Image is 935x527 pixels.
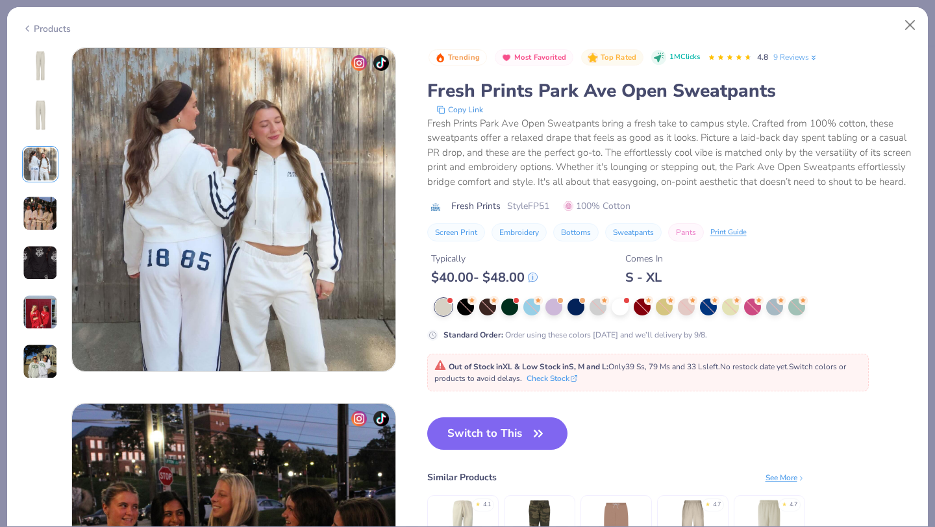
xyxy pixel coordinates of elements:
div: Products [22,22,71,36]
button: Pants [668,223,704,241]
div: Order using these colors [DATE] and we’ll delivery by 9/8. [443,329,707,341]
div: ★ [782,500,787,506]
img: Back [25,99,56,130]
span: Trending [448,54,480,61]
button: Screen Print [427,223,485,241]
img: Front [25,50,56,81]
div: S - XL [625,269,663,286]
div: 4.8 Stars [708,47,752,68]
img: User generated content [23,147,58,182]
span: 100% Cotton [564,199,630,213]
div: ★ [475,500,480,506]
img: brand logo [427,202,445,212]
button: Check Stock [527,373,577,384]
button: Sweatpants [605,223,662,241]
div: Print Guide [710,227,747,238]
button: Badge Button [429,49,487,66]
img: Most Favorited sort [501,53,512,63]
div: Fresh Prints Park Ave Open Sweatpants [427,79,914,103]
img: insta-icon.png [351,411,367,426]
div: Fresh Prints Park Ave Open Sweatpants bring a fresh take to campus style. Crafted from 100% cotto... [427,116,914,190]
div: ★ [705,500,710,506]
div: Similar Products [427,471,497,484]
span: Top Rated [601,54,637,61]
img: User generated content [23,196,58,231]
a: 9 Reviews [773,51,818,63]
span: Fresh Prints [451,199,501,213]
img: insta-icon.png [351,55,367,71]
button: Embroidery [492,223,547,241]
button: Bottoms [553,223,599,241]
div: See More [766,472,805,484]
div: 4.1 [483,500,491,509]
strong: Out of Stock in XL [449,362,514,372]
img: User generated content [23,245,58,280]
div: 4.7 [713,500,721,509]
button: copy to clipboard [432,103,487,116]
img: User generated content [23,344,58,379]
button: Switch to This [427,417,568,450]
button: Close [898,13,923,38]
img: Top Rated sort [588,53,598,63]
img: tiktok-icon.png [373,55,389,71]
img: 572cdf42-5da2-490a-8918-04460b382631 [72,48,395,371]
strong: Standard Order : [443,330,503,340]
span: Most Favorited [514,54,566,61]
span: Only 39 Ss, 79 Ms and 33 Ls left. Switch colors or products to avoid delays. [434,362,846,384]
span: 4.8 [757,52,768,62]
button: Badge Button [495,49,573,66]
button: Badge Button [581,49,643,66]
img: tiktok-icon.png [373,411,389,426]
div: Typically [431,252,538,265]
span: No restock date yet. [720,362,789,372]
span: Style FP51 [507,199,549,213]
img: Trending sort [435,53,445,63]
div: $ 40.00 - $ 48.00 [431,269,538,286]
div: Comes In [625,252,663,265]
strong: & Low Stock in S, M and L : [514,362,608,372]
img: User generated content [23,295,58,330]
span: 1M Clicks [669,52,700,63]
div: 4.7 [790,500,797,509]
